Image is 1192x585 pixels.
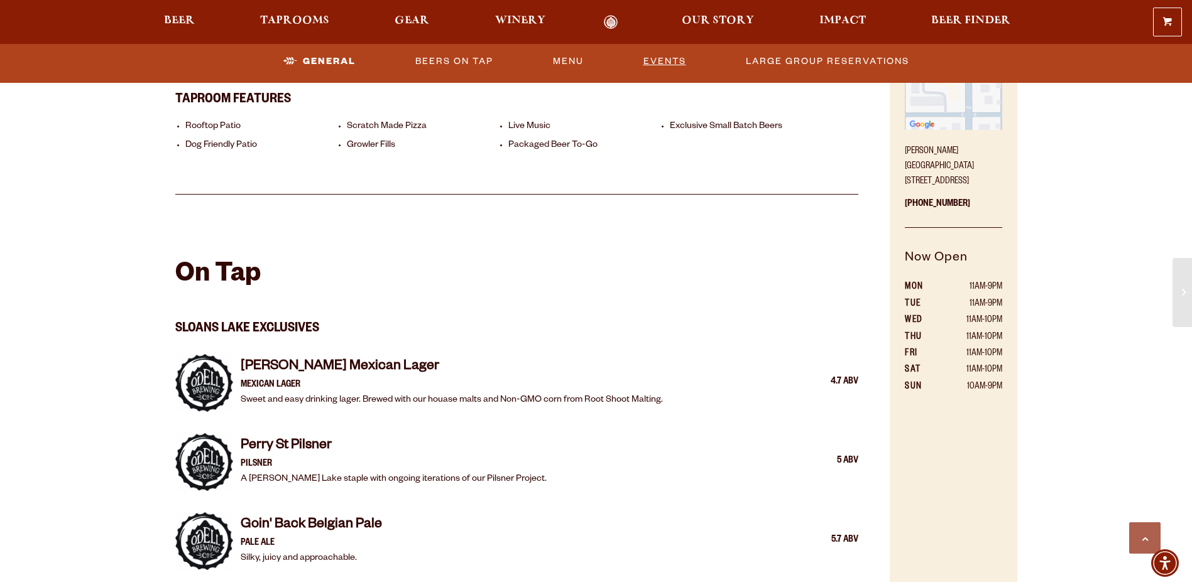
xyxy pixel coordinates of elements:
[938,313,1002,329] td: 11AM-10PM
[938,296,1002,313] td: 11AM-9PM
[1129,522,1161,554] a: Scroll to top
[241,536,382,551] p: Pale Ale
[905,313,938,329] th: WED
[241,378,663,393] p: Mexican Lager
[386,15,437,30] a: Gear
[175,261,261,291] h2: On Tap
[260,16,329,26] span: Taprooms
[931,16,1010,26] span: Beer Finder
[347,140,502,152] li: Growler Fills
[278,47,361,76] a: General
[252,15,337,30] a: Taprooms
[938,379,1002,395] td: 10AM-9PM
[495,16,545,26] span: Winery
[241,358,663,378] h4: [PERSON_NAME] Mexican Lager
[905,249,1002,280] h5: Now Open
[905,190,1002,228] p: [PHONE_NUMBER]
[241,437,547,457] h4: Perry St Pilsner
[905,124,1002,134] a: Find on Google Maps (opens in a new window)
[508,140,664,152] li: Packaged Beer To-Go
[347,121,502,133] li: Scratch Made Pizza
[796,374,858,390] div: 4.7 ABV
[796,453,858,470] div: 5 ABV
[395,16,429,26] span: Gear
[819,16,866,26] span: Impact
[741,47,914,76] a: Large Group Reservations
[241,516,382,536] h4: Goin' Back Belgian Pale
[905,362,938,378] th: SAT
[905,379,938,395] th: SUN
[1151,549,1179,577] div: Accessibility Menu
[175,354,233,412] img: Item Thumbnail
[905,330,938,346] th: THU
[905,296,938,313] th: TUE
[905,346,938,362] th: FRI
[185,140,341,152] li: Dog Friendly Patio
[175,85,859,111] h3: Taproom Features
[938,362,1002,378] td: 11AM-10PM
[938,330,1002,346] td: 11AM-10PM
[638,47,691,76] a: Events
[923,15,1019,30] a: Beer Finder
[175,304,859,340] h3: Sloans Lake Exclusives
[241,472,547,487] p: A [PERSON_NAME] Lake staple with ongoing iterations of our Pilsner Project.
[241,551,382,566] p: Silky, juicy and approachable.
[938,279,1002,296] td: 11AM-9PM
[185,121,341,133] li: Rooftop Patio
[410,47,498,76] a: Beers On Tap
[674,15,762,30] a: Our Story
[670,121,825,133] li: Exclusive Small Batch Beers
[241,393,663,408] p: Sweet and easy drinking lager. Brewed with our houase malts and Non-GMO corn from Root Shoot Malt...
[811,15,874,30] a: Impact
[938,346,1002,362] td: 11AM-10PM
[682,16,754,26] span: Our Story
[548,47,589,76] a: Menu
[241,457,547,472] p: Pilsner
[905,279,938,296] th: MON
[175,433,233,491] img: Item Thumbnail
[175,512,233,570] img: Item Thumbnail
[508,121,664,133] li: Live Music
[487,15,554,30] a: Winery
[796,532,858,549] div: 5.7 ABV
[905,137,1002,190] p: [PERSON_NAME][GEOGRAPHIC_DATA] [STREET_ADDRESS]
[164,16,195,26] span: Beer
[588,15,635,30] a: Odell Home
[156,15,203,30] a: Beer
